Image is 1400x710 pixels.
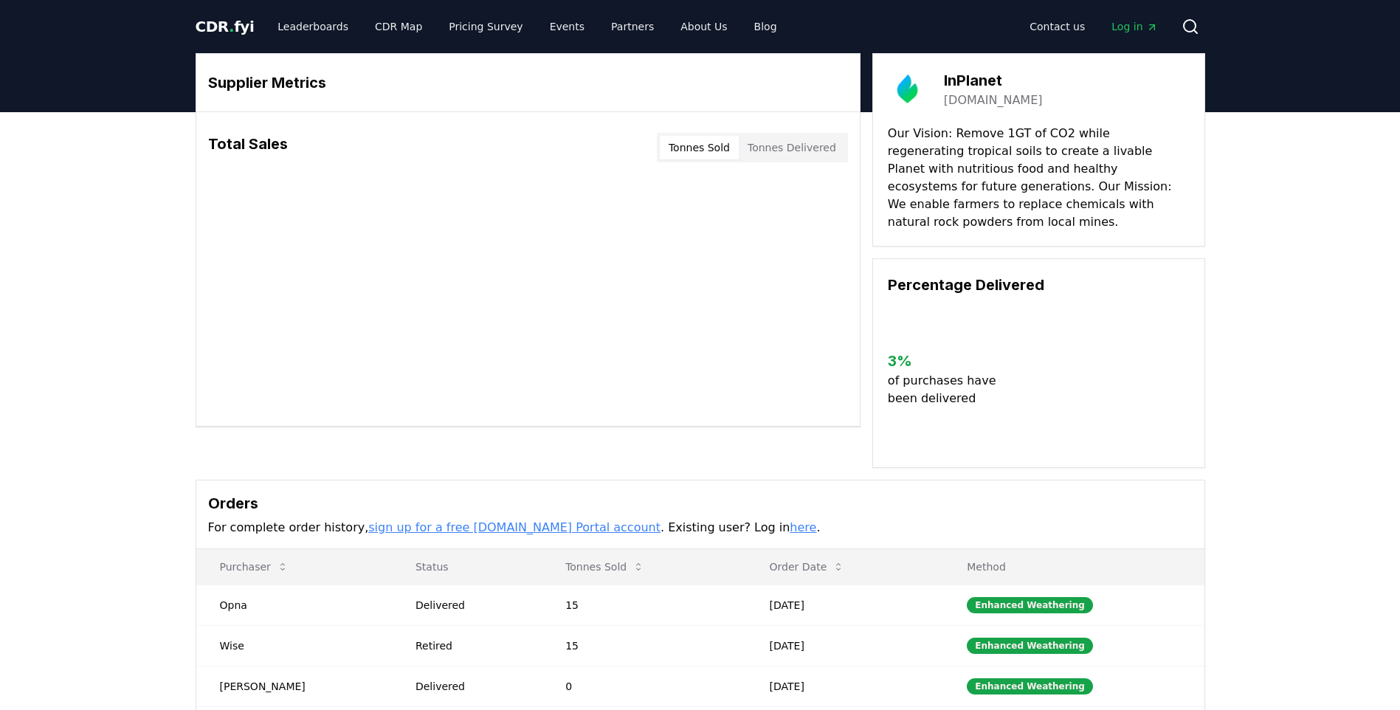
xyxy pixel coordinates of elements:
[1018,13,1169,40] nav: Main
[363,13,434,40] a: CDR Map
[888,69,929,110] img: InPlanet-logo
[196,16,255,37] a: CDR.fyi
[967,638,1093,654] div: Enhanced Weathering
[266,13,360,40] a: Leaderboards
[542,625,745,666] td: 15
[208,72,848,94] h3: Supplier Metrics
[404,559,530,574] p: Status
[196,625,392,666] td: Wise
[538,13,596,40] a: Events
[746,585,944,625] td: [DATE]
[266,13,788,40] nav: Main
[967,678,1093,695] div: Enhanced Weathering
[888,274,1190,296] h3: Percentage Delivered
[1111,19,1157,34] span: Log in
[368,520,661,534] a: sign up for a free [DOMAIN_NAME] Portal account
[208,133,288,162] h3: Total Sales
[415,598,530,613] div: Delivered
[599,13,666,40] a: Partners
[1100,13,1169,40] a: Log in
[955,559,1192,574] p: Method
[196,585,392,625] td: Opna
[669,13,739,40] a: About Us
[888,372,1008,407] p: of purchases have been delivered
[739,136,845,159] button: Tonnes Delivered
[888,125,1190,231] p: Our Vision: Remove 1GT of CO2 while regenerating tropical soils to create a livable Planet with n...
[415,679,530,694] div: Delivered
[1018,13,1097,40] a: Contact us
[746,666,944,706] td: [DATE]
[944,69,1043,92] h3: InPlanet
[888,350,1008,372] h3: 3 %
[229,18,234,35] span: .
[542,666,745,706] td: 0
[758,552,857,582] button: Order Date
[196,666,392,706] td: [PERSON_NAME]
[746,625,944,666] td: [DATE]
[196,18,255,35] span: CDR fyi
[554,552,656,582] button: Tonnes Sold
[944,92,1043,109] a: [DOMAIN_NAME]
[742,13,789,40] a: Blog
[415,638,530,653] div: Retired
[542,585,745,625] td: 15
[437,13,534,40] a: Pricing Survey
[790,520,816,534] a: here
[208,519,1193,537] p: For complete order history, . Existing user? Log in .
[208,552,300,582] button: Purchaser
[660,136,739,159] button: Tonnes Sold
[967,597,1093,613] div: Enhanced Weathering
[208,492,1193,514] h3: Orders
